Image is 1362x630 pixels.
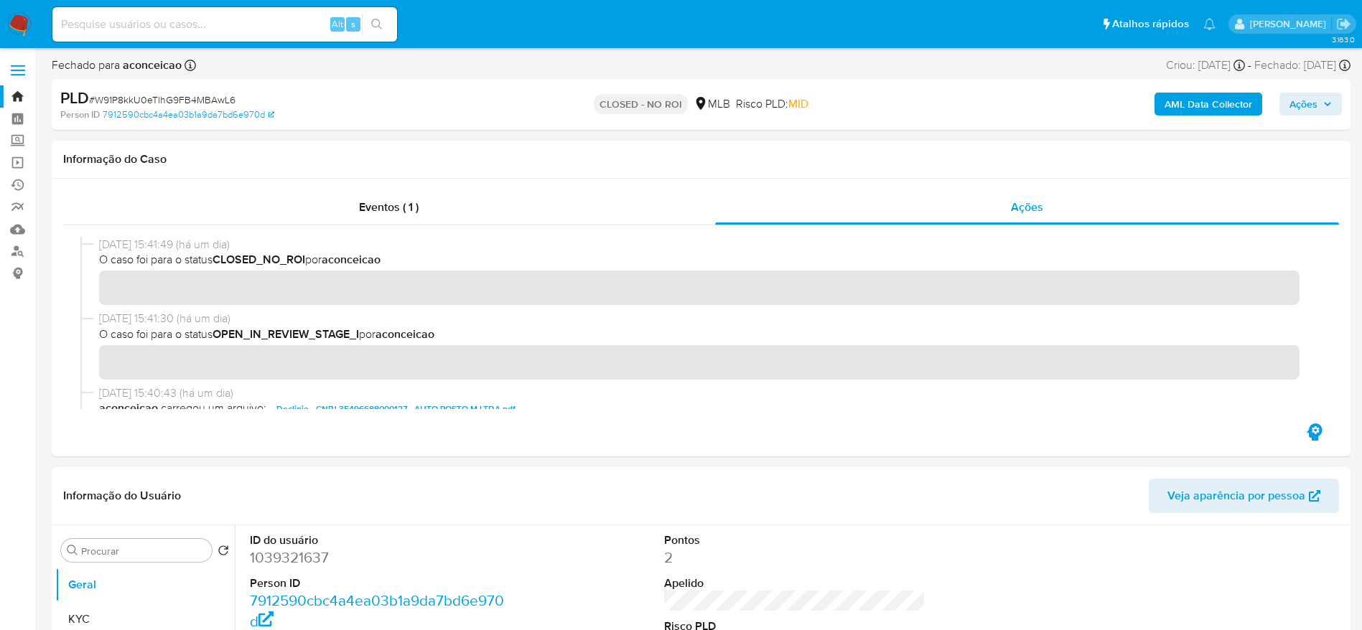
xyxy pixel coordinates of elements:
dt: Person ID [250,575,512,591]
div: Fechado: [DATE] [1254,57,1351,73]
dt: Apelido [664,575,926,591]
p: CLOSED - NO ROI [594,94,688,114]
button: Geral [55,568,235,602]
div: MLB [694,96,730,112]
span: Atalhos rápidos [1112,17,1189,32]
span: Eventos ( 1 ) [359,199,419,215]
b: AML Data Collector [1165,93,1252,116]
a: 7912590cbc4a4ea03b1a9da7bd6e970d [103,108,274,121]
span: Alt [332,17,343,31]
button: Procurar [67,545,78,556]
dd: 2 [664,547,926,568]
button: Veja aparência por pessoa [1149,479,1339,513]
dt: ID do usuário [250,532,512,548]
b: PLD [60,86,89,109]
span: - [1248,57,1251,73]
span: MID [788,95,808,112]
dt: Pontos [664,532,926,548]
a: Notificações [1203,18,1216,30]
dd: 1039321637 [250,547,512,568]
div: Criou: [DATE] [1166,57,1245,73]
span: Ações [1011,199,1043,215]
p: eduardo.dutra@mercadolivre.com [1250,17,1331,31]
input: Procurar [81,545,206,558]
span: Veja aparência por pessoa [1167,479,1305,513]
a: Sair [1336,17,1351,32]
b: aconceicao [120,57,182,73]
button: search-icon [362,14,391,34]
span: Ações [1289,93,1317,116]
h1: Informação do Caso [63,152,1339,166]
button: AML Data Collector [1155,93,1262,116]
span: Fechado para [52,57,182,73]
span: # W91P8kkU0eTlhG9FB4MBAwL6 [89,93,235,107]
span: s [351,17,355,31]
button: Ações [1279,93,1342,116]
input: Pesquise usuários ou casos... [52,15,397,34]
h1: Informação do Usuário [63,489,181,503]
button: Retornar ao pedido padrão [218,545,229,560]
span: Risco PLD: [736,96,808,112]
b: Person ID [60,108,100,121]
